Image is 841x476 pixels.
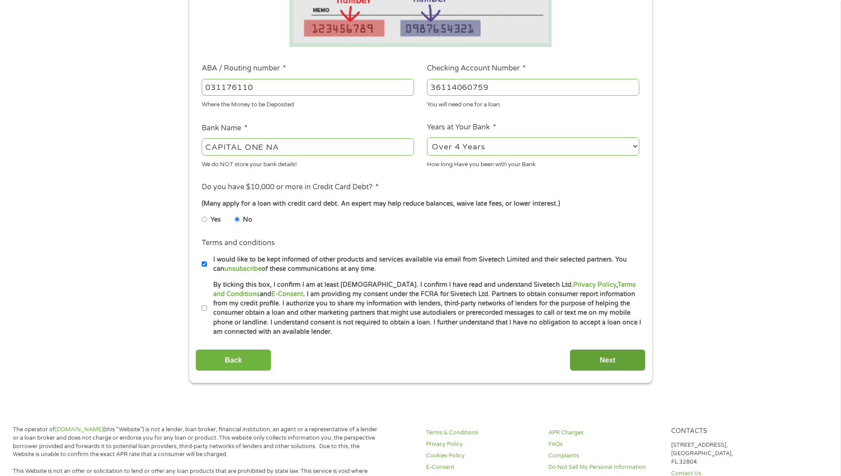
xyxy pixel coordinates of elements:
label: Checking Account Number [427,64,526,73]
label: Yes [211,215,221,225]
p: The operator of (this “Website”) is not a lender, loan broker, financial institution, an agent or... [13,425,381,459]
a: Complaints [548,452,660,460]
h4: Contacts [671,427,783,436]
a: [DOMAIN_NAME] [55,426,103,433]
label: Terms and conditions [202,238,275,248]
label: No [243,215,252,225]
label: Years at Your Bank [427,123,496,132]
a: Privacy Policy [426,440,538,449]
a: Terms & Conditions [426,429,538,437]
p: [STREET_ADDRESS], [GEOGRAPHIC_DATA], FL 32804. [671,441,783,466]
div: You will need one for a loan. [427,98,639,109]
label: Do you have $10,000 or more in Credit Card Debt? [202,183,379,192]
a: Cookies Policy [426,452,538,460]
input: Next [570,349,645,371]
div: We do NOT store your bank details! [202,157,414,169]
a: E-Consent [426,463,538,472]
a: Terms and Conditions [213,281,636,298]
div: How long Have you been with your Bank [427,157,639,169]
label: By ticking this box, I confirm I am at least [DEMOGRAPHIC_DATA]. I confirm I have read and unders... [207,280,642,337]
label: Bank Name [202,124,247,133]
a: unsubscribe [224,265,262,273]
div: (Many apply for a loan with credit card debt. An expert may help reduce balances, waive late fees... [202,199,639,209]
label: ABA / Routing number [202,64,286,73]
label: I would like to be kept informed of other products and services available via email from Sivetech... [207,255,642,274]
a: FAQs [548,440,660,449]
a: Privacy Policy [573,281,616,289]
input: 263177916 [202,79,414,96]
div: Where the Money to be Deposited [202,98,414,109]
input: Back [196,349,271,371]
input: 345634636 [427,79,639,96]
a: E-Consent [271,290,303,298]
a: APR Charges [548,429,660,437]
a: Do Not Sell My Personal Information [548,463,660,472]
